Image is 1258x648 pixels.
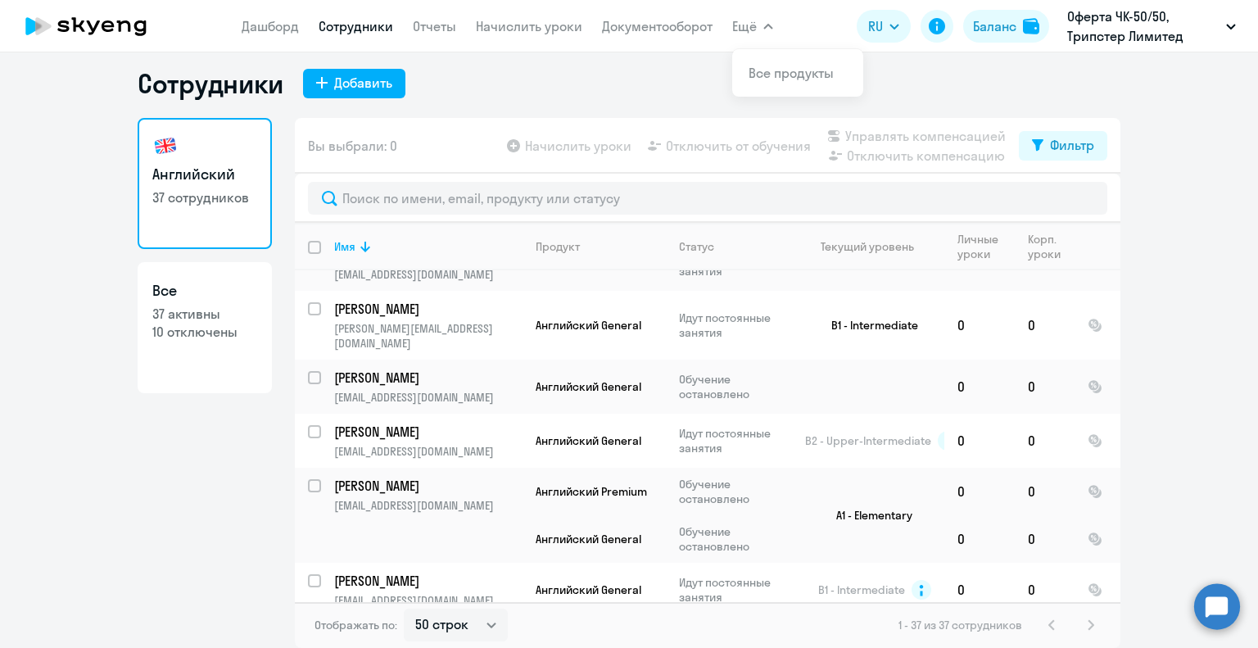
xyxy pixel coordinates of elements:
[1015,291,1075,360] td: 0
[679,477,791,506] p: Обучение остановлено
[679,575,791,605] p: Идут постоянные занятия
[792,468,944,563] td: A1 - Elementary
[413,18,456,34] a: Отчеты
[308,136,397,156] span: Вы выбрали: 0
[152,280,257,301] h3: Все
[152,323,257,341] p: 10 отключены
[818,582,905,597] span: B1 - Intermediate
[536,484,647,499] span: Английский Premium
[334,572,519,590] p: [PERSON_NAME]
[334,572,522,590] a: [PERSON_NAME]
[334,321,522,351] p: [PERSON_NAME][EMAIL_ADDRESS][DOMAIN_NAME]
[334,593,522,608] p: [EMAIL_ADDRESS][DOMAIN_NAME]
[334,369,519,387] p: [PERSON_NAME]
[334,300,522,318] a: [PERSON_NAME]
[944,414,1015,468] td: 0
[732,10,773,43] button: Ещё
[138,262,272,393] a: Все37 активны10 отключены
[334,423,522,441] a: [PERSON_NAME]
[963,10,1049,43] button: Балансbalance
[732,16,757,36] span: Ещё
[749,65,834,81] a: Все продукты
[1023,18,1039,34] img: balance
[1019,131,1107,161] button: Фильтр
[679,239,714,254] div: Статус
[334,477,519,495] p: [PERSON_NAME]
[1050,135,1094,155] div: Фильтр
[821,239,914,254] div: Текущий уровень
[1015,468,1075,515] td: 0
[476,18,582,34] a: Начислить уроки
[152,164,257,185] h3: Английский
[536,532,641,546] span: Английский General
[679,372,791,401] p: Обучение остановлено
[602,18,713,34] a: Документооборот
[805,433,931,448] span: B2 - Upper-Intermediate
[536,239,580,254] div: Продукт
[868,16,883,36] span: RU
[319,18,393,34] a: Сотрудники
[334,300,519,318] p: [PERSON_NAME]
[152,133,179,159] img: english
[1059,7,1244,46] button: Оферта ЧК-50/50, Трипстер Лимитед
[536,318,641,333] span: Английский General
[334,267,522,282] p: [EMAIL_ADDRESS][DOMAIN_NAME]
[334,423,519,441] p: [PERSON_NAME]
[957,232,1014,261] div: Личные уроки
[944,360,1015,414] td: 0
[1015,360,1075,414] td: 0
[152,305,257,323] p: 37 активны
[536,379,641,394] span: Английский General
[334,498,522,513] p: [EMAIL_ADDRESS][DOMAIN_NAME]
[792,291,944,360] td: B1 - Intermediate
[314,618,397,632] span: Отображать по:
[536,433,641,448] span: Английский General
[1015,414,1075,468] td: 0
[303,69,405,98] button: Добавить
[334,239,355,254] div: Имя
[857,10,911,43] button: RU
[1067,7,1220,46] p: Оферта ЧК-50/50, Трипстер Лимитед
[138,118,272,249] a: Английский37 сотрудников
[679,310,791,340] p: Идут постоянные занятия
[973,16,1016,36] div: Баланс
[536,582,641,597] span: Английский General
[944,468,1015,515] td: 0
[1015,563,1075,617] td: 0
[152,188,257,206] p: 37 сотрудников
[334,477,522,495] a: [PERSON_NAME]
[334,369,522,387] a: [PERSON_NAME]
[805,239,943,254] div: Текущий уровень
[944,515,1015,563] td: 0
[944,291,1015,360] td: 0
[1015,515,1075,563] td: 0
[898,618,1022,632] span: 1 - 37 из 37 сотрудников
[334,239,522,254] div: Имя
[679,426,791,455] p: Идут постоянные занятия
[944,563,1015,617] td: 0
[334,73,392,93] div: Добавить
[334,444,522,459] p: [EMAIL_ADDRESS][DOMAIN_NAME]
[242,18,299,34] a: Дашборд
[679,524,791,554] p: Обучение остановлено
[308,182,1107,215] input: Поиск по имени, email, продукту или статусу
[138,67,283,100] h1: Сотрудники
[1028,232,1074,261] div: Корп. уроки
[334,390,522,405] p: [EMAIL_ADDRESS][DOMAIN_NAME]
